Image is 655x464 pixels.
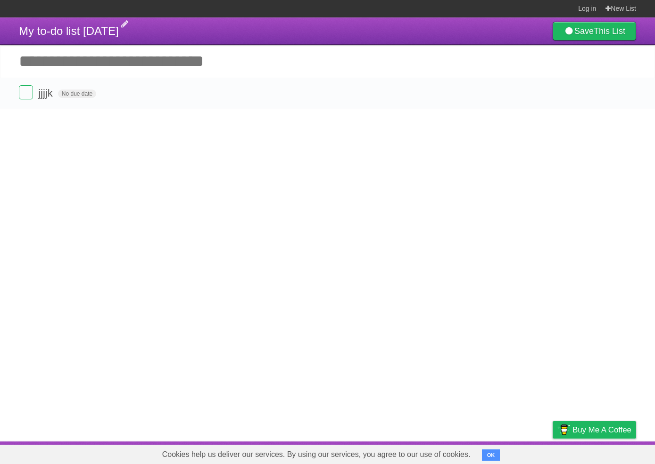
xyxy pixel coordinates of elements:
span: Buy me a coffee [572,422,631,438]
span: Cookies help us deliver our services. By using our services, you agree to our use of cookies. [153,445,480,464]
span: No due date [58,90,96,98]
a: Suggest a feature [577,444,636,462]
a: Privacy [540,444,565,462]
label: Done [19,85,33,99]
button: OK [482,449,500,461]
b: This List [594,26,625,36]
a: Developers [458,444,497,462]
a: About [427,444,447,462]
span: jjjjk [38,87,55,99]
span: My to-do list [DATE] [19,24,119,37]
a: Terms [508,444,529,462]
a: Buy me a coffee [553,421,636,439]
img: Buy me a coffee [557,422,570,438]
a: SaveThis List [553,22,636,41]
